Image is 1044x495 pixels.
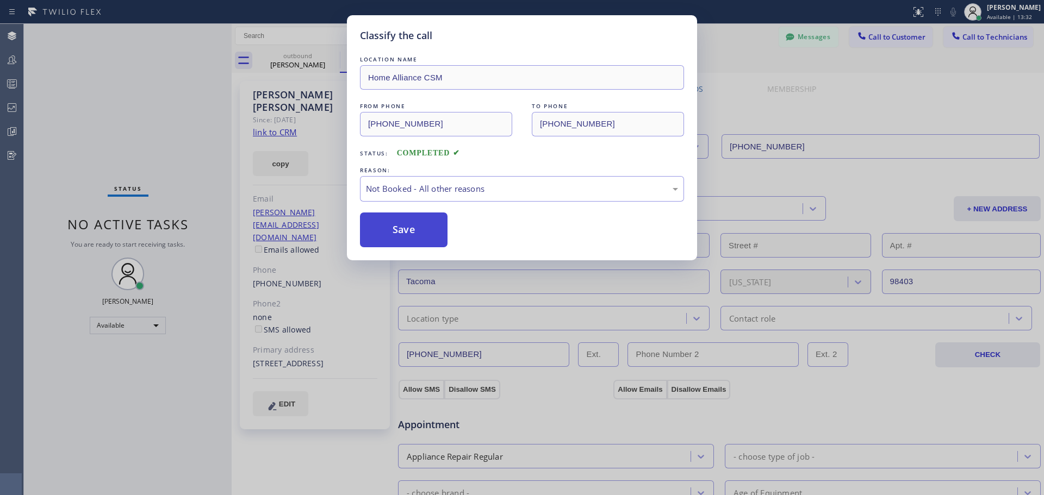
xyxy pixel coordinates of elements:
input: From phone [360,112,512,136]
div: Not Booked - All other reasons [366,183,678,195]
div: TO PHONE [532,101,684,112]
div: REASON: [360,165,684,176]
button: Save [360,212,448,247]
span: COMPLETED [397,149,460,157]
input: To phone [532,112,684,136]
h5: Classify the call [360,28,432,43]
span: Status: [360,149,388,157]
div: FROM PHONE [360,101,512,112]
div: LOCATION NAME [360,54,684,65]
